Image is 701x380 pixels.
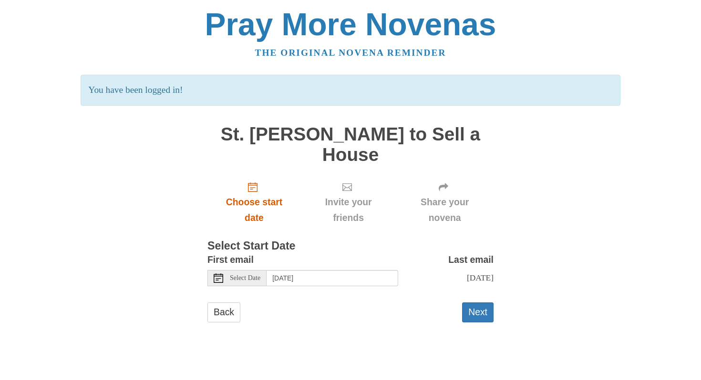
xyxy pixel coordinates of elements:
[301,174,396,231] div: Click "Next" to confirm your start date first.
[462,302,494,322] button: Next
[207,252,254,268] label: First email
[207,124,494,165] h1: St. [PERSON_NAME] to Sell a House
[448,252,494,268] label: Last email
[207,240,494,252] h3: Select Start Date
[205,7,496,42] a: Pray More Novenas
[310,194,386,226] span: Invite your friends
[81,75,620,106] p: You have been logged in!
[230,275,260,281] span: Select Date
[396,174,494,231] div: Click "Next" to confirm your start date first.
[467,273,494,282] span: [DATE]
[207,174,301,231] a: Choose start date
[217,194,291,226] span: Choose start date
[405,194,484,226] span: Share your novena
[207,302,240,322] a: Back
[255,48,446,58] a: The original novena reminder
